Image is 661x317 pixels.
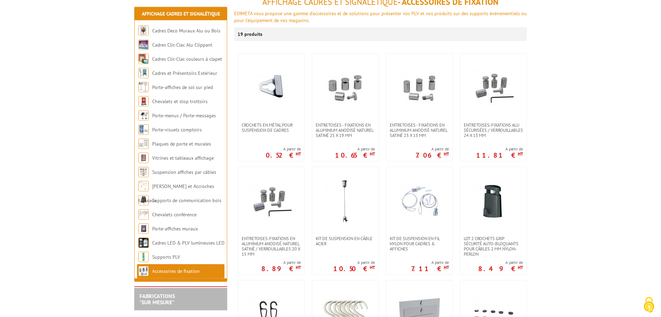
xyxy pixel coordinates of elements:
[138,110,149,121] img: Porte-menus / Porte-messages
[416,146,449,152] span: A partir de
[444,151,449,157] sup: HT
[152,254,180,260] a: Supports PLV
[238,122,304,133] a: Crochets en métal pour suspension de cadres
[335,153,375,157] p: 10.65 €
[138,125,149,135] img: Porte-visuels comptoirs
[138,139,149,149] img: Plaques de porte et murales
[138,181,149,191] img: Cimaises et Accroches tableaux
[411,260,449,265] span: A partir de
[138,40,149,50] img: Cadres Clic-Clac Alu Clippant
[142,11,220,17] a: Affichage Cadres et Signalétique
[138,96,149,107] img: Chevalets et stop trottoirs
[152,112,216,119] a: Porte-menus / Porte-messages
[312,122,378,138] a: Entretoises - fixations en aluminium anodisé naturel satiné 25 x 19 mm
[416,153,449,157] p: 7.06 €
[138,183,214,204] a: [PERSON_NAME] et Accroches tableaux
[316,122,375,138] span: Entretoises - fixations en aluminium anodisé naturel satiné 25 x 19 mm
[242,122,301,133] span: Crochets en métal pour suspension de cadres
[296,151,301,157] sup: HT
[333,267,375,271] p: 10.50 €
[390,122,449,138] span: Entretoises - fixations en aluminium anodisé naturel satiné 23 x 13 mm
[238,236,304,257] a: Entretoises-Fixations en aluminium anodisé naturel satiné / verrouillables 20 x 15 mm
[138,238,149,248] img: Cadres LED & PLV lumineuses LED
[152,127,202,133] a: Porte-visuels comptoirs
[370,265,375,270] sup: HT
[469,177,517,226] img: Lot 2 crochets Grip sécurité auto-bloquants pour câbles 2 mm nylon-perlon
[138,224,149,234] img: Porte-affiches muraux
[266,153,301,157] p: 0.52 €
[321,64,369,112] img: Entretoises - fixations en aluminium anodisé naturel satiné 25 x 19 mm
[152,211,197,218] a: Chevalets conférence
[138,209,149,220] img: Chevalets conférence
[138,68,149,78] img: Cadres et Présentoirs Extérieur
[321,177,369,226] img: Kit de suspension en câble acier
[476,153,523,157] p: 11.81 €
[152,56,222,62] a: Cadres Clic-Clac couleurs à clapet
[242,236,301,257] span: Entretoises-Fixations en aluminium anodisé naturel satiné / verrouillables 20 x 15 mm
[518,151,523,157] sup: HT
[152,42,212,48] a: Cadres Clic-Clac Alu Clippant
[386,236,452,251] a: Kit de suspension en fil nylon pour cadres & affiches
[152,28,220,34] a: Cadres Deco Muraux Alu ou Bois
[247,64,295,112] img: Crochets en métal pour suspension de cadres
[464,122,523,138] span: Entretoises-Fixations alu sécurisées / verrouillables 24 x 13 mm
[464,236,523,257] span: Lot 2 crochets Grip sécurité auto-bloquants pour câbles 2 mm nylon-perlon
[460,122,526,138] a: Entretoises-Fixations alu sécurisées / verrouillables 24 x 13 mm
[266,146,301,152] span: A partir de
[138,26,149,36] img: Cadres Deco Muraux Alu ou Bois
[152,70,217,76] a: Cadres et Présentoirs Extérieur
[138,82,149,92] img: Porte-affiches de sol sur pied
[476,146,523,152] span: A partir de
[460,236,526,257] a: Lot 2 crochets Grip sécurité auto-bloquants pour câbles 2 mm nylon-perlon
[138,153,149,163] img: Vitrines et tableaux affichage
[152,197,221,204] a: Supports de communication bois
[152,268,200,274] a: Accessoires de fixation
[152,155,214,161] a: Vitrines et tableaux affichage
[386,122,452,138] a: Entretoises - fixations en aluminium anodisé naturel satiné 23 x 13 mm
[261,267,301,271] p: 8.89 €
[518,265,523,270] sup: HT
[139,293,175,306] a: FABRICATIONS"Sur Mesure"
[138,266,149,276] img: Accessoires de fixation
[261,260,301,265] span: A partir de
[234,10,527,23] span: EDIMETA vous propose une gamme d'accessoires et de solutions pour présenter vos PLV et vos produi...
[152,169,216,175] a: Suspension affiches par câbles
[152,84,213,90] a: Porte-affiches de sol sur pied
[152,240,224,246] a: Cadres LED & PLV lumineuses LED
[390,236,449,251] span: Kit de suspension en fil nylon pour cadres & affiches
[138,252,149,262] img: Supports PLV
[478,267,523,271] p: 8.49 €
[637,294,661,317] button: Cookies (fenêtre modale)
[152,226,198,232] a: Porte-affiches muraux
[411,267,449,271] p: 7.11 €
[335,146,375,152] span: A partir de
[152,98,208,105] a: Chevalets et stop trottoirs
[247,177,295,226] img: Entretoises-Fixations en aluminium anodisé naturel satiné / verrouillables 20 x 15 mm
[395,177,443,226] img: Kit de suspension en fil nylon pour cadres & affiches
[444,265,449,270] sup: HT
[152,141,211,147] a: Plaques de porte et murales
[333,260,375,265] span: A partir de
[138,54,149,64] img: Cadres Clic-Clac couleurs à clapet
[370,151,375,157] sup: HT
[395,64,443,112] img: Entretoises - fixations en aluminium anodisé naturel satiné 23 x 13 mm
[469,64,517,112] img: Entretoises-Fixations alu sécurisées / verrouillables 24 x 13 mm
[640,296,658,314] img: Cookies (fenêtre modale)
[312,236,378,246] a: Kit de suspension en câble acier
[138,167,149,177] img: Suspension affiches par câbles
[478,260,523,265] span: A partir de
[316,236,375,246] span: Kit de suspension en câble acier
[296,265,301,270] sup: HT
[238,27,263,41] p: 19 produits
